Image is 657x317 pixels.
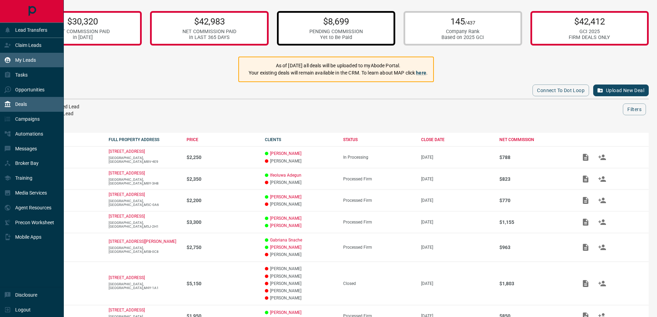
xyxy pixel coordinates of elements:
[343,137,415,142] div: STATUS
[499,198,571,203] p: $770
[187,137,258,142] div: PRICE
[182,34,236,40] div: in LAST 365 DAYS
[499,281,571,286] p: $1,803
[56,34,110,40] div: in [DATE]
[249,69,428,77] p: Your existing deals will remain available in the CRM. To learn about MAP click .
[30,155,102,160] p: Lease - Co-Op
[465,20,475,26] span: /437
[577,219,594,224] span: Add / View Documents
[416,70,426,76] a: here
[594,176,610,181] span: Match Clients
[532,85,589,96] button: Connect to Dot Loop
[56,16,110,27] p: $30,320
[265,180,336,185] p: [PERSON_NAME]
[594,281,610,286] span: Match Clients
[569,16,610,27] p: $42,412
[265,296,336,300] p: [PERSON_NAME]
[421,177,492,181] p: [DATE]
[270,245,301,250] a: [PERSON_NAME]
[30,281,102,286] p: Lease - Co-Op
[270,310,301,315] a: [PERSON_NAME]
[499,245,571,250] p: $963
[421,281,492,286] p: [DATE]
[499,219,571,225] p: $1,155
[30,198,102,203] p: Lease - Co-Op
[309,16,363,27] p: $8,699
[270,223,301,228] a: [PERSON_NAME]
[109,156,180,164] p: [GEOGRAPHIC_DATA],[GEOGRAPHIC_DATA],M8V-4E9
[249,62,428,69] p: As of [DATE] all deals will be uploaded to myAbode Portal.
[56,29,110,34] div: NET COMMISSION PAID
[594,245,610,249] span: Match Clients
[499,155,571,160] p: $788
[343,155,415,160] div: In Processing
[441,29,484,34] div: Company Rank
[187,176,258,182] p: $2,350
[265,137,336,142] div: CLIENTS
[421,245,492,250] p: [DATE]
[577,281,594,286] span: Add / View Documents
[109,246,180,254] p: [GEOGRAPHIC_DATA],[GEOGRAPHIC_DATA],M5B-0C8
[499,176,571,182] p: $823
[343,198,415,203] div: Processed Firm
[421,198,492,203] p: [DATE]
[421,155,492,160] p: [DATE]
[265,159,336,164] p: [PERSON_NAME]
[30,177,102,181] p: Lease - Co-Op
[421,137,492,142] div: CLOSE DATE
[343,281,415,286] div: Closed
[265,202,336,207] p: [PERSON_NAME]
[187,245,258,250] p: $2,750
[109,137,180,142] div: FULL PROPERTY ADDRESS
[569,29,610,34] div: GCI 2025
[309,34,363,40] div: Yet to Be Paid
[594,219,610,224] span: Match Clients
[187,281,258,286] p: $5,150
[270,151,301,156] a: [PERSON_NAME]
[499,137,571,142] div: NET COMMISSION
[577,176,594,181] span: Add / View Documents
[109,149,145,154] a: [STREET_ADDRESS]
[187,155,258,160] p: $2,250
[109,171,145,176] a: [STREET_ADDRESS]
[182,16,236,27] p: $42,983
[182,29,236,34] div: NET COMMISSION PAID
[577,155,594,159] span: Add / View Documents
[270,173,301,178] a: Ifeoluwa Adegun
[623,103,646,115] button: Filters
[270,195,301,199] a: [PERSON_NAME]
[270,216,301,221] a: [PERSON_NAME]
[594,198,610,202] span: Match Clients
[109,214,145,219] a: [STREET_ADDRESS]
[187,198,258,203] p: $2,200
[569,34,610,40] div: FIRM DEALS ONLY
[109,192,145,197] a: [STREET_ADDRESS]
[265,274,336,279] p: [PERSON_NAME]
[187,219,258,225] p: $3,300
[593,85,649,96] button: Upload New Deal
[594,155,610,159] span: Match Clients
[421,220,492,225] p: [DATE]
[30,245,102,250] p: Lease - Co-Op
[343,245,415,250] div: Processed Firm
[309,29,363,34] div: PENDING COMMISSION
[30,220,102,225] p: Lease - Co-Op
[441,34,484,40] div: Based on 2025 GCI
[265,288,336,293] p: [PERSON_NAME]
[270,238,302,242] a: Gabriana Snache
[109,221,180,228] p: [GEOGRAPHIC_DATA],[GEOGRAPHIC_DATA],M5J-2H1
[109,239,176,244] a: [STREET_ADDRESS][PERSON_NAME]
[109,308,145,313] a: [STREET_ADDRESS]
[577,198,594,202] span: Add / View Documents
[265,281,336,286] p: [PERSON_NAME]
[577,245,594,249] span: Add / View Documents
[109,275,145,280] a: [STREET_ADDRESS]
[441,16,484,27] p: 145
